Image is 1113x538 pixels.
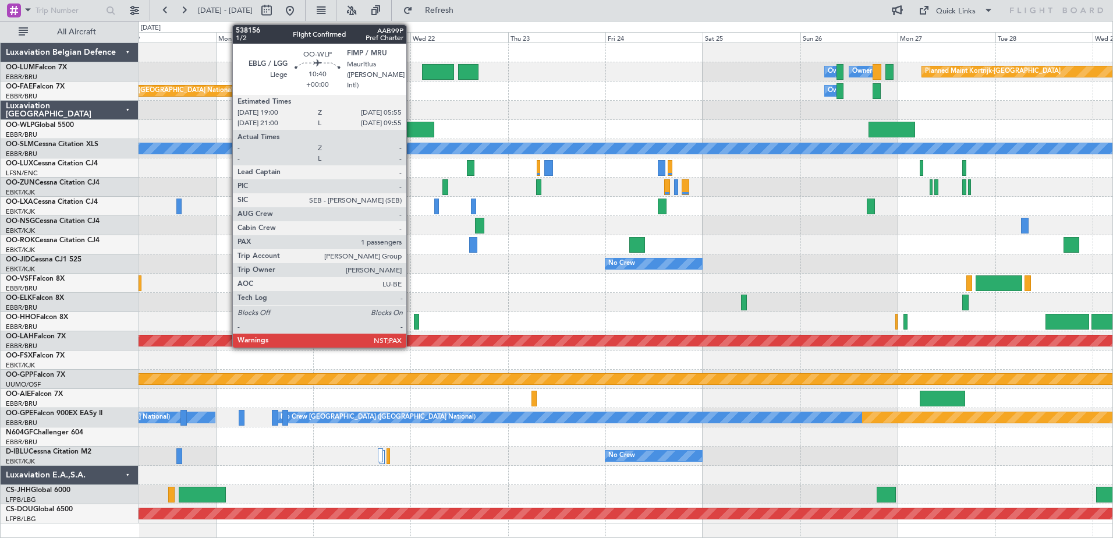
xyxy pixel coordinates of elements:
span: CS-JHH [6,487,31,494]
span: OO-NSG [6,218,35,225]
div: No Crew [GEOGRAPHIC_DATA] ([GEOGRAPHIC_DATA] National) [281,409,476,426]
input: Trip Number [36,2,102,19]
a: OO-HHOFalcon 8X [6,314,68,321]
div: Owner Melsbroek Air Base [828,82,907,100]
div: Thu 23 [508,32,605,43]
a: OO-WLPGlobal 5500 [6,122,74,129]
span: CS-DOU [6,506,33,513]
span: OO-AIE [6,391,31,398]
a: EBKT/KJK [6,207,35,216]
a: OO-SLMCessna Citation XLS [6,141,98,148]
span: OO-GPE [6,410,33,417]
a: UUMO/OSF [6,380,41,389]
div: Mon 20 [216,32,313,43]
a: EBKT/KJK [6,188,35,197]
a: OO-JIDCessna CJ1 525 [6,256,81,263]
div: Fri 24 [605,32,703,43]
div: Sat 25 [703,32,800,43]
a: OO-ELKFalcon 8X [6,295,64,302]
span: Refresh [415,6,464,15]
span: OO-WLP [6,122,34,129]
a: OO-LUMFalcon 7X [6,64,67,71]
a: LFPB/LBG [6,495,36,504]
span: OO-GPP [6,371,33,378]
span: OO-LUX [6,160,33,167]
span: OO-LUM [6,64,35,71]
button: Refresh [398,1,467,20]
a: EBKT/KJK [6,265,35,274]
a: OO-VSFFalcon 8X [6,275,65,282]
div: No Crew [608,447,635,465]
a: EBBR/BRU [6,150,37,158]
div: Quick Links [936,6,976,17]
a: OO-ZUNCessna Citation CJ4 [6,179,100,186]
span: OO-ELK [6,295,32,302]
a: CS-DOUGlobal 6500 [6,506,73,513]
a: OO-LAHFalcon 7X [6,333,66,340]
a: EBBR/BRU [6,73,37,82]
a: OO-GPPFalcon 7X [6,371,65,378]
div: [DATE] [141,23,161,33]
a: CS-JHHGlobal 6000 [6,487,70,494]
a: EBKT/KJK [6,457,35,466]
div: Planned Maint Kortrijk-[GEOGRAPHIC_DATA] [925,63,1061,80]
a: LFSN/ENC [6,169,38,178]
a: LFPB/LBG [6,515,36,523]
a: EBKT/KJK [6,361,35,370]
div: Owner Melsbroek Air Base [852,63,931,80]
span: D-IBLU [6,448,29,455]
div: Sun 26 [800,32,898,43]
span: [DATE] - [DATE] [198,5,253,16]
span: OO-FAE [6,83,33,90]
span: OO-HHO [6,314,36,321]
a: OO-FAEFalcon 7X [6,83,65,90]
div: Tue 28 [995,32,1093,43]
a: OO-AIEFalcon 7X [6,391,63,398]
span: OO-ZUN [6,179,35,186]
a: EBBR/BRU [6,419,37,427]
a: EBKT/KJK [6,226,35,235]
a: EBBR/BRU [6,342,37,351]
span: OO-LXA [6,199,33,206]
div: Wed 22 [410,32,508,43]
a: EBBR/BRU [6,323,37,331]
span: N604GF [6,429,33,436]
span: OO-VSF [6,275,33,282]
a: N604GFChallenger 604 [6,429,83,436]
a: EBBR/BRU [6,438,37,447]
div: Mon 27 [898,32,995,43]
span: OO-FSX [6,352,33,359]
a: OO-LXACessna Citation CJ4 [6,199,98,206]
span: OO-SLM [6,141,34,148]
button: Quick Links [913,1,999,20]
div: Tue 21 [313,32,410,43]
a: EBBR/BRU [6,303,37,312]
a: OO-GPEFalcon 900EX EASy II [6,410,102,417]
a: EBBR/BRU [6,130,37,139]
span: OO-LAH [6,333,34,340]
span: OO-ROK [6,237,35,244]
a: EBBR/BRU [6,92,37,101]
a: OO-ROKCessna Citation CJ4 [6,237,100,244]
a: OO-FSXFalcon 7X [6,352,65,359]
a: EBBR/BRU [6,284,37,293]
span: All Aircraft [30,28,123,36]
a: OO-LUXCessna Citation CJ4 [6,160,98,167]
a: OO-NSGCessna Citation CJ4 [6,218,100,225]
a: EBBR/BRU [6,399,37,408]
div: Owner Melsbroek Air Base [828,63,907,80]
div: No Crew [608,255,635,272]
button: All Aircraft [13,23,126,41]
a: EBKT/KJK [6,246,35,254]
a: D-IBLUCessna Citation M2 [6,448,91,455]
span: OO-JID [6,256,30,263]
div: Sun 19 [118,32,215,43]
